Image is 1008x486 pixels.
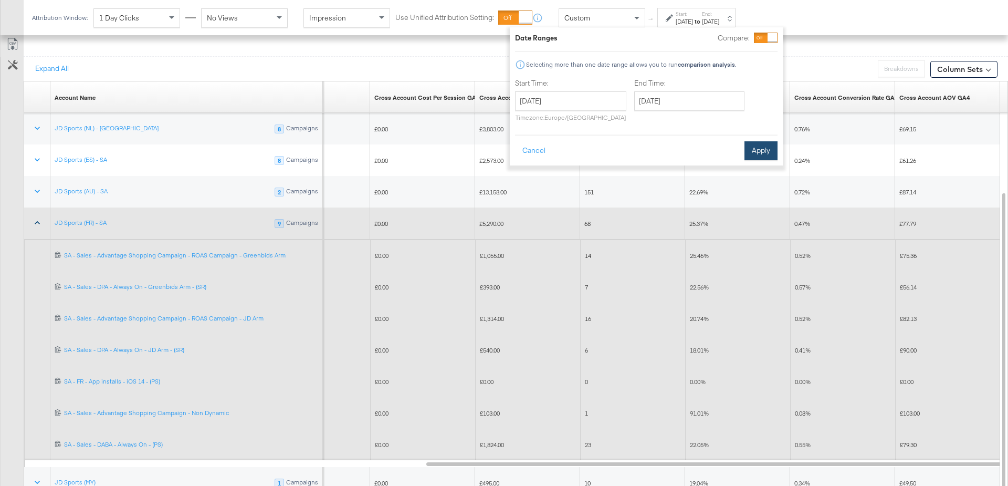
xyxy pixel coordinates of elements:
div: 8 [275,125,284,134]
span: 0.24% [794,157,810,164]
span: £103.00 [900,409,920,417]
div: Cross Account AOV GA4 [899,94,970,102]
span: 0.00% [690,378,706,386]
span: £61.26 [899,157,916,164]
span: 0.52% [795,252,811,260]
p: Timezone: Europe/[GEOGRAPHIC_DATA] [515,113,626,121]
span: 0.55% [795,441,811,449]
a: SA - Sales - DABA - Always On - (PS) [64,440,319,449]
span: 22.69% [689,188,708,196]
span: 22.56% [690,283,709,291]
div: Campaigns [286,125,319,134]
button: Apply [744,141,778,160]
span: 0.08% [795,409,811,417]
div: 9 [275,219,284,229]
span: 20.74% [690,315,709,323]
span: £0.00 [374,188,388,196]
span: £0.00 [375,283,388,291]
span: £393.00 [480,283,500,291]
span: 0.41% [795,346,811,354]
span: £0.00 [375,252,388,260]
a: Describe this metric [479,94,573,102]
span: 22.05% [690,441,709,449]
span: £56.14 [900,283,917,291]
button: Cancel [515,141,553,160]
button: Expand All [28,59,76,78]
a: Your ad account name [55,94,96,102]
span: £90.00 [900,346,917,354]
a: SA - Sales - DPA - Always On - JD Arm - (SR) [64,346,319,355]
span: £87.14 [899,188,916,196]
div: Attribution Window: [31,14,88,22]
label: Use Unified Attribution Setting: [395,13,494,23]
span: £82.13 [900,315,917,323]
span: ↑ [646,18,656,22]
span: £77.79 [899,220,916,228]
span: £13,158.00 [479,188,507,196]
a: JD Sports (FR) - SA [55,219,107,227]
div: Date Ranges [515,33,558,43]
span: £75.36 [900,252,917,260]
span: 6 [585,346,588,354]
div: Campaigns [286,219,319,229]
div: Campaigns [286,156,319,166]
div: [DATE] [676,17,693,26]
label: Start Time: [515,78,626,88]
span: £3,803.00 [479,125,503,133]
span: 0.76% [794,125,810,133]
span: £0.00 [374,125,388,133]
a: Cross Account Conversion rate GA4 [794,94,898,102]
label: Compare: [718,33,750,43]
div: Cross Account Conversion Rate GA4 [794,94,898,102]
span: 0.57% [795,283,811,291]
span: £0.00 [375,409,388,417]
a: JD Sports (ES) - SA [55,156,107,164]
span: £1,824.00 [480,441,504,449]
a: SA - Sales - Advantage Shopping Campaign - Non Dynamic [64,409,319,418]
label: Start: [676,11,693,17]
div: Campaigns [286,188,319,197]
span: 68 [584,220,591,228]
div: Account Name [55,94,96,102]
a: SA - Sales - Advantage Shopping Campaign - ROAS Campaign - JD Arm [64,314,319,323]
label: End: [702,11,719,17]
button: Column Sets [930,61,997,78]
span: £0.00 [375,441,388,449]
span: £5,290.00 [479,220,503,228]
span: 0 [585,378,588,386]
span: £540.00 [480,346,500,354]
a: SA - Sales - DPA - Always On - Greenbids Arm - (SR) [64,283,319,292]
span: 151 [584,188,594,196]
div: Selecting more than one date range allows you to run . [526,61,737,68]
span: £69.15 [899,125,916,133]
span: 0.52% [795,315,811,323]
span: 1 Day Clicks [99,13,139,23]
span: £103.00 [480,409,500,417]
a: JD Sports (AU) - SA [55,187,108,195]
span: £0.00 [374,157,388,164]
span: £0.00 [375,378,388,386]
span: 14 [585,252,591,260]
a: SA - Sales - Advantage Shopping Campaign - ROAS Campaign - Greenbids Arm [64,251,319,260]
div: [DATE] [702,17,719,26]
span: £79.30 [900,441,917,449]
span: £0.00 [375,346,388,354]
span: 1 [585,409,588,417]
div: 8 [275,156,284,166]
span: 91.01% [690,409,709,417]
a: Cross Account Cost Per Session GA4 [374,94,479,102]
span: £1,314.00 [480,315,504,323]
span: 25.46% [690,252,709,260]
span: £0.00 [480,378,493,386]
a: JD Sports (NL) - [GEOGRAPHIC_DATA] [55,124,159,132]
span: £0.00 [900,378,913,386]
span: £2,573.00 [479,157,503,164]
span: 7 [585,283,588,291]
span: £0.00 [374,220,388,228]
div: Cross Account RevenueGA4email [479,94,573,102]
span: 0.72% [794,188,810,196]
strong: comparison analysis [678,60,735,68]
label: End Time: [634,78,749,88]
span: 16 [585,315,591,323]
